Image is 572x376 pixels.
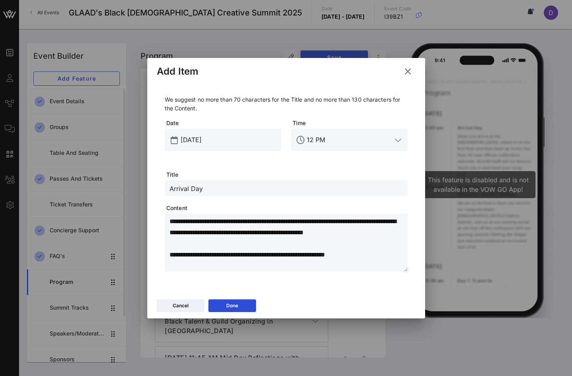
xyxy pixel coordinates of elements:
input: Start Time [307,133,392,146]
div: Add Item [157,66,199,77]
span: Title [166,171,408,179]
span: Content [166,204,408,212]
button: Done [208,299,256,312]
div: Cancel [173,302,189,310]
span: Date [166,119,281,127]
button: prepend icon [171,136,178,144]
p: We suggest no more than 70 characters for the Title and no more than 130 characters for the Content. [165,95,408,113]
span: Time [293,119,408,127]
input: Start Date [181,133,277,146]
div: Done [226,302,238,310]
button: Cancel [157,299,204,312]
